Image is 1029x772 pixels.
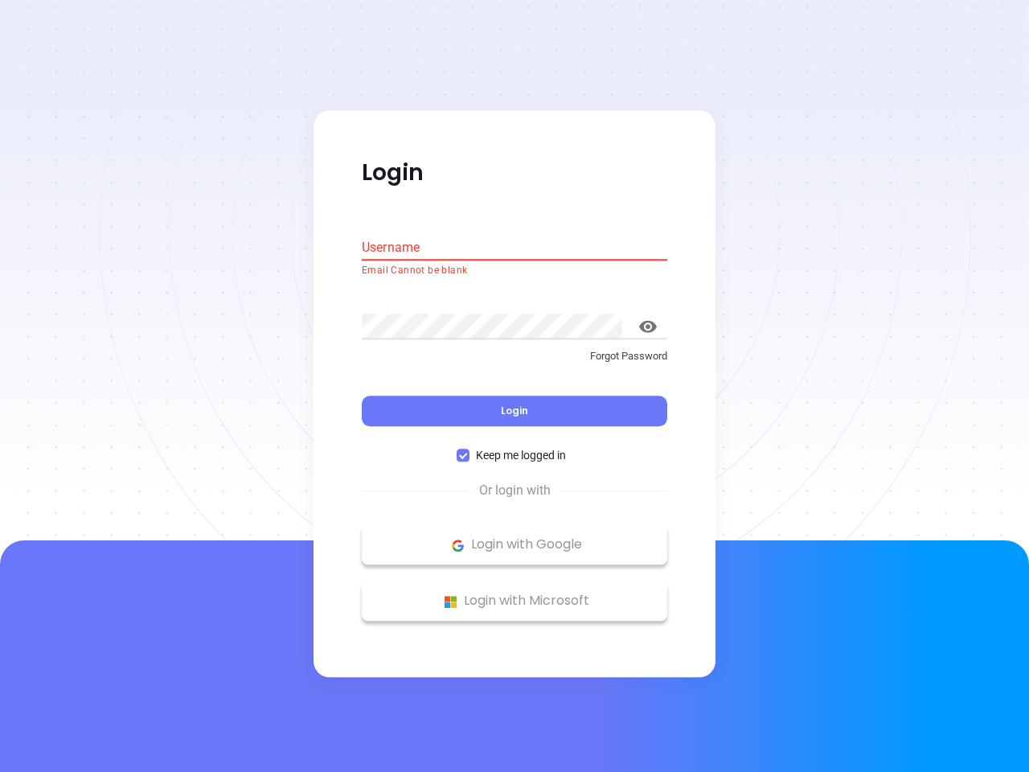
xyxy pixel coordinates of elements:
p: Login [362,158,667,187]
p: Email Cannot be blank [362,263,667,279]
button: Microsoft Logo Login with Microsoft [362,581,667,622]
button: toggle password visibility [629,307,667,346]
img: Microsoft Logo [441,592,461,612]
button: Login [362,396,667,427]
p: Forgot Password [362,348,667,364]
a: Forgot Password [362,348,667,377]
span: Or login with [471,482,559,501]
span: Login [501,404,528,418]
span: Keep me logged in [469,447,572,465]
img: Google Logo [448,536,468,556]
button: Google Logo Login with Google [362,525,667,565]
p: Login with Microsoft [370,589,659,614]
p: Login with Google [370,533,659,557]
